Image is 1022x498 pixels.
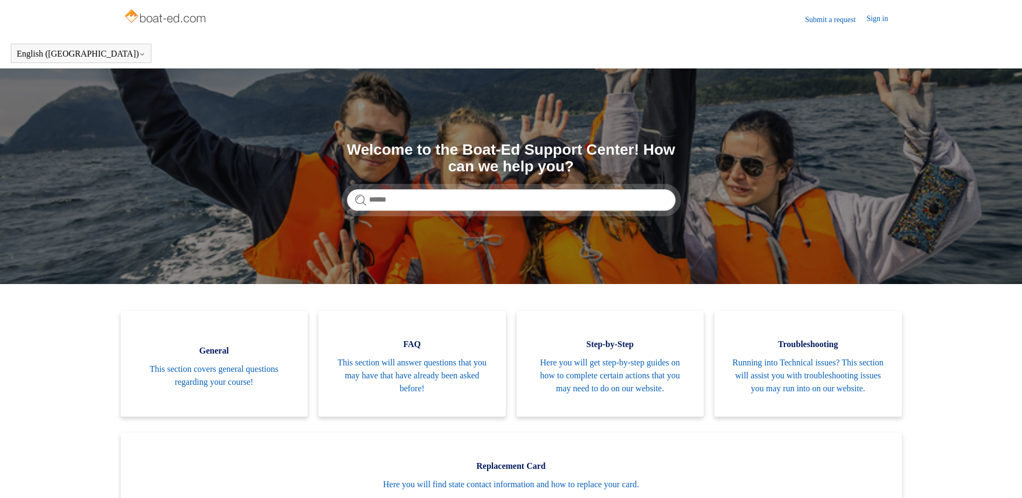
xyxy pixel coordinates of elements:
[137,478,886,491] span: Here you will find state contact information and how to replace your card.
[714,311,902,417] a: Troubleshooting Running into Technical issues? This section will assist you with troubleshooting ...
[731,338,886,351] span: Troubleshooting
[335,356,490,395] span: This section will answer questions that you may have that have already been asked before!
[805,14,866,25] a: Submit a request
[318,311,506,417] a: FAQ This section will answer questions that you may have that have already been asked before!
[347,142,676,175] h1: Welcome to the Boat-Ed Support Center! How can we help you?
[137,363,292,389] span: This section covers general questions regarding your course!
[123,6,209,28] img: Boat-Ed Help Center home page
[986,462,1014,490] div: Live chat
[731,356,886,395] span: Running into Technical issues? This section will assist you with troubleshooting issues you may r...
[121,311,308,417] a: General This section covers general questions regarding your course!
[533,338,688,351] span: Step-by-Step
[17,49,145,59] button: English ([GEOGRAPHIC_DATA])
[866,13,899,26] a: Sign in
[137,460,886,473] span: Replacement Card
[533,356,688,395] span: Here you will get step-by-step guides on how to complete certain actions that you may need to do ...
[137,344,292,357] span: General
[347,189,676,211] input: Search
[517,311,704,417] a: Step-by-Step Here you will get step-by-step guides on how to complete certain actions that you ma...
[335,338,490,351] span: FAQ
